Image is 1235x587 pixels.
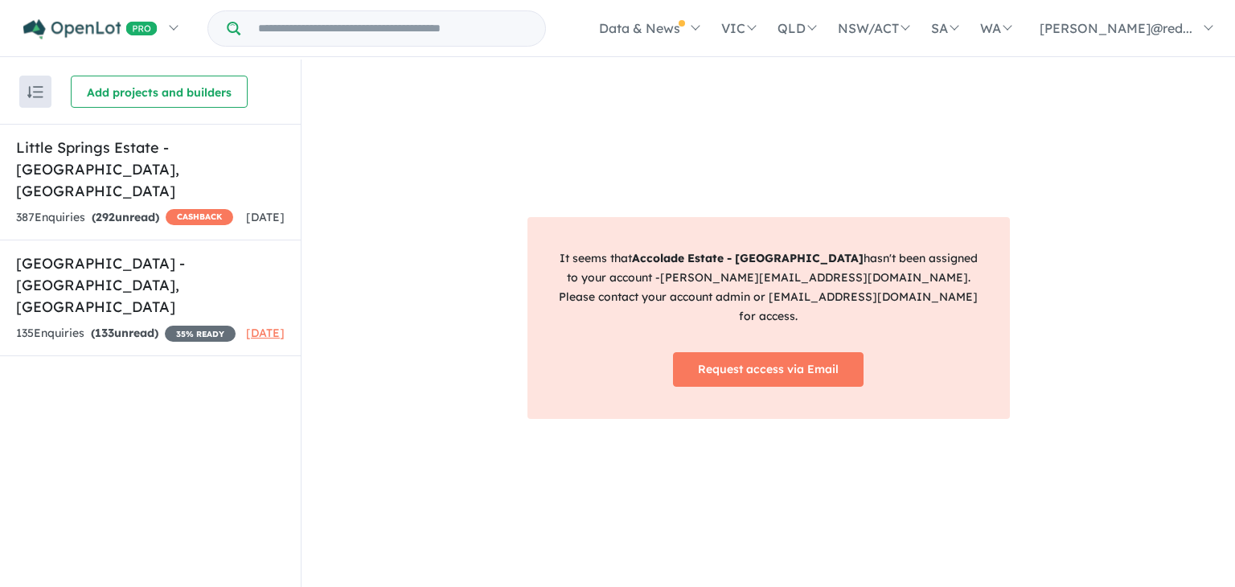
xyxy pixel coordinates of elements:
[16,252,285,318] h5: [GEOGRAPHIC_DATA] - [GEOGRAPHIC_DATA] , [GEOGRAPHIC_DATA]
[16,324,236,343] div: 135 Enquir ies
[16,208,233,228] div: 387 Enquir ies
[71,76,248,108] button: Add projects and builders
[95,326,114,340] span: 133
[244,11,542,46] input: Try estate name, suburb, builder or developer
[246,210,285,224] span: [DATE]
[166,209,233,225] span: CASHBACK
[555,249,983,326] p: It seems that hasn't been assigned to your account - [PERSON_NAME][EMAIL_ADDRESS][DOMAIN_NAME] . ...
[91,326,158,340] strong: ( unread)
[92,210,159,224] strong: ( unread)
[27,86,43,98] img: sort.svg
[246,326,285,340] span: [DATE]
[96,210,115,224] span: 292
[23,19,158,39] img: Openlot PRO Logo White
[1040,20,1192,36] span: [PERSON_NAME]@red...
[632,251,864,265] strong: Accolade Estate - [GEOGRAPHIC_DATA]
[673,352,864,387] a: Request access via Email
[165,326,236,342] span: 35 % READY
[16,137,285,202] h5: Little Springs Estate - [GEOGRAPHIC_DATA] , [GEOGRAPHIC_DATA]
